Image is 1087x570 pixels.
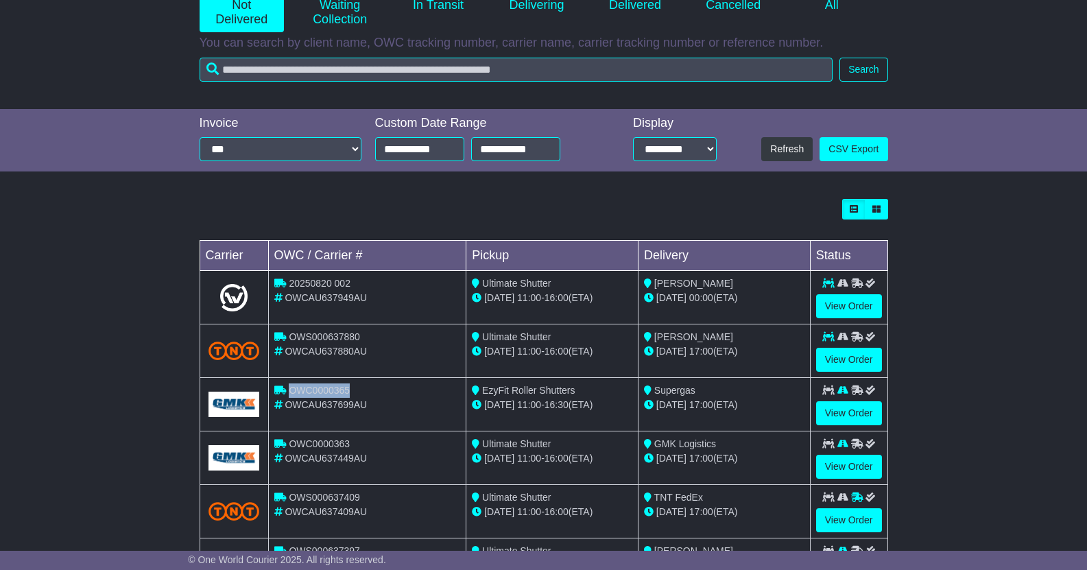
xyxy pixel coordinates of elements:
span: [DATE] [484,453,514,464]
p: You can search by client name, OWC tracking number, carrier name, carrier tracking number or refe... [200,36,888,51]
td: Status [810,241,887,271]
span: Ultimate Shutter [482,331,551,342]
span: [PERSON_NAME] [654,545,733,556]
span: Supergas [654,385,695,396]
span: TNT FedEx [654,492,703,503]
span: Ultimate Shutter [482,438,551,449]
span: [DATE] [484,399,514,410]
span: EzyFit Roller Shutters [482,385,575,396]
td: OWC / Carrier # [268,241,466,271]
span: [DATE] [484,346,514,357]
span: [DATE] [484,292,514,303]
span: OWS000637880 [289,331,360,342]
div: - (ETA) [472,291,632,305]
a: View Order [816,508,882,532]
span: 16:30 [545,399,569,410]
span: OWS000637409 [289,492,360,503]
img: GetCarrierServiceLogo [208,392,260,417]
img: GetCarrierServiceLogo [208,445,260,471]
div: - (ETA) [472,505,632,519]
span: 16:00 [545,506,569,517]
td: Pickup [466,241,638,271]
span: OWCAU637409AU [285,506,367,517]
span: OWCAU637449AU [285,453,367,464]
div: - (ETA) [472,398,632,412]
span: [DATE] [656,399,686,410]
div: (ETA) [644,451,804,466]
span: 17:00 [689,506,713,517]
span: 11:00 [517,453,541,464]
div: (ETA) [644,398,804,412]
div: Invoice [200,116,361,131]
span: [PERSON_NAME] [654,278,733,289]
div: - (ETA) [472,451,632,466]
span: 11:00 [517,292,541,303]
span: 17:00 [689,346,713,357]
span: 16:00 [545,292,569,303]
span: OWC0000365 [289,385,350,396]
div: Custom Date Range [375,116,595,131]
span: 20250820 002 [289,278,350,289]
span: 11:00 [517,346,541,357]
span: OWCAU637880AU [285,346,367,357]
a: View Order [816,401,882,425]
span: Ultimate Shutter [482,545,551,556]
span: OWC0000363 [289,438,350,449]
a: View Order [816,455,882,479]
span: [DATE] [656,346,686,357]
span: [PERSON_NAME] [654,331,733,342]
span: OWCAU637949AU [285,292,367,303]
button: Search [839,58,887,82]
div: Display [633,116,717,131]
td: Carrier [200,241,268,271]
span: OWCAU637699AU [285,399,367,410]
a: View Order [816,348,882,372]
span: OWS000637397 [289,545,360,556]
td: Delivery [638,241,810,271]
div: - (ETA) [472,344,632,359]
span: [DATE] [656,506,686,517]
img: TNT_Domestic.png [208,342,260,360]
img: Light [220,284,248,311]
span: [DATE] [656,453,686,464]
div: (ETA) [644,291,804,305]
span: [DATE] [656,292,686,303]
span: 16:00 [545,453,569,464]
span: [DATE] [484,506,514,517]
span: © One World Courier 2025. All rights reserved. [188,554,386,565]
span: 00:00 [689,292,713,303]
span: 11:00 [517,399,541,410]
div: (ETA) [644,505,804,519]
div: (ETA) [644,344,804,359]
button: Refresh [761,137,813,161]
span: Ultimate Shutter [482,278,551,289]
span: GMK Logistics [654,438,716,449]
span: 17:00 [689,399,713,410]
span: 16:00 [545,346,569,357]
img: TNT_Domestic.png [208,502,260,521]
a: View Order [816,294,882,318]
span: Ultimate Shutter [482,492,551,503]
span: 11:00 [517,506,541,517]
span: 17:00 [689,453,713,464]
a: CSV Export [820,137,887,161]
